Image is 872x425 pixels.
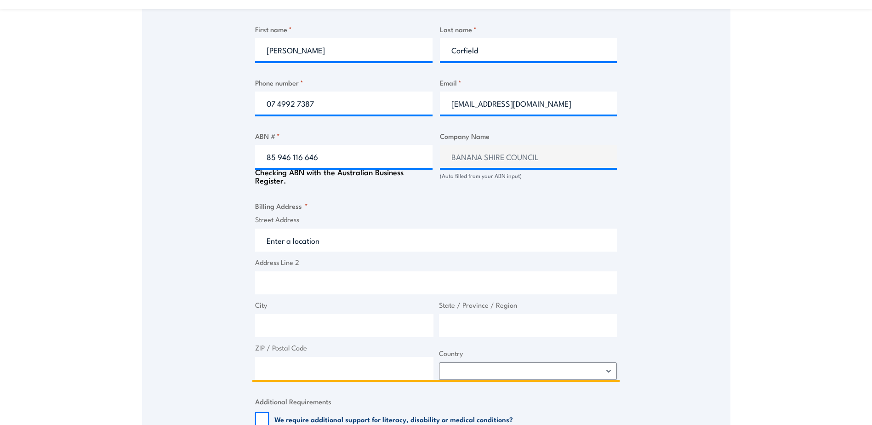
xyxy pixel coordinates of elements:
div: (Auto filled from your ABN input) [440,172,617,180]
label: ABN # [255,131,433,141]
label: Country [439,348,617,359]
label: Phone number [255,77,433,88]
div: Checking ABN with the Australian Business Register. [255,168,433,184]
label: We require additional support for literacy, disability or medical conditions? [274,414,513,424]
label: Company Name [440,131,617,141]
legend: Additional Requirements [255,396,331,407]
label: Last name [440,24,617,34]
input: Enter a location [255,229,617,252]
label: Email [440,77,617,88]
label: City [255,300,433,310]
label: ZIP / Postal Code [255,343,433,353]
label: Street Address [255,214,617,225]
label: Address Line 2 [255,257,617,268]
label: State / Province / Region [439,300,617,310]
label: First name [255,24,433,34]
legend: Billing Address [255,201,308,211]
